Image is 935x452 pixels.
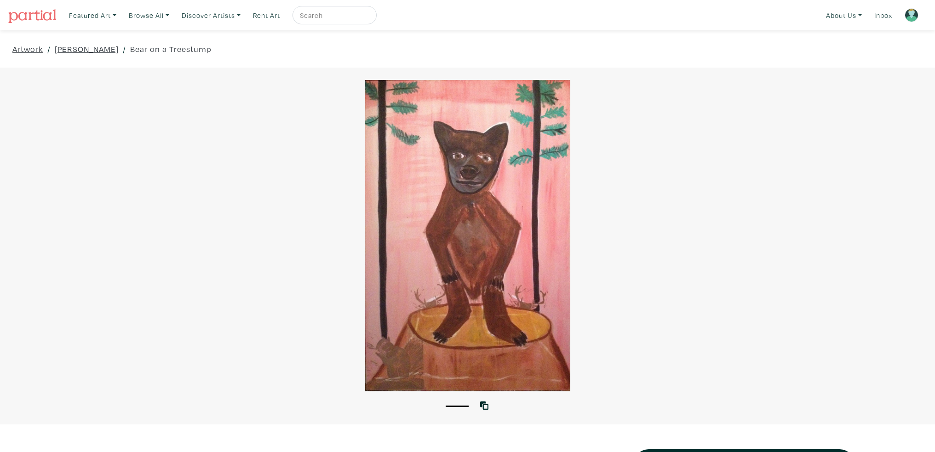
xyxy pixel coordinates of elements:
a: Featured Art [65,6,120,25]
span: / [47,43,51,55]
a: About Us [822,6,866,25]
img: avatar.png [905,8,918,22]
a: Inbox [870,6,896,25]
button: 1 of 1 [446,406,469,407]
a: Discover Artists [178,6,245,25]
a: Browse All [125,6,173,25]
input: Search [299,10,368,21]
span: / [123,43,126,55]
a: [PERSON_NAME] [55,43,119,55]
a: Bear on a Treestump [130,43,212,55]
a: Rent Art [249,6,284,25]
a: Artwork [12,43,43,55]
